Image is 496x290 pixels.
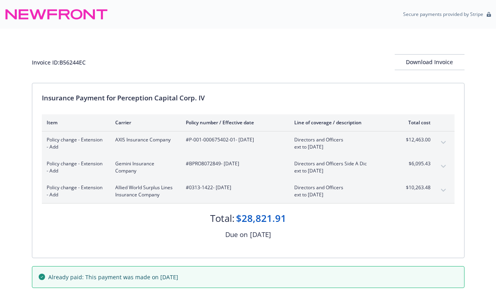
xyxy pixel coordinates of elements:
[294,167,388,174] span: ext to [DATE]
[294,160,388,174] span: Directors and Officers Side A Dicext to [DATE]
[186,136,281,143] span: #P-001-000675402-01 - [DATE]
[186,184,281,191] span: #0313-1422 - [DATE]
[186,119,281,126] div: Policy number / Effective date
[115,160,173,174] span: Gemini Insurance Company
[294,136,388,143] span: Directors and Officers
[115,119,173,126] div: Carrier
[294,143,388,151] span: ext to [DATE]
[115,184,173,198] span: Allied World Surplus Lines Insurance Company
[250,229,271,240] div: [DATE]
[437,184,450,197] button: expand content
[401,119,431,126] div: Total cost
[395,55,465,70] div: Download Invoice
[225,229,248,240] div: Due on
[115,136,173,143] span: AXIS Insurance Company
[401,136,431,143] span: $12,463.00
[42,93,455,103] div: Insurance Payment for Perception Capital Corp. IV
[236,212,286,225] div: $28,821.91
[47,119,102,126] div: Item
[294,191,388,198] span: ext to [DATE]
[437,160,450,173] button: expand content
[210,212,234,225] div: Total:
[401,160,431,167] span: $6,095.43
[403,11,483,18] p: Secure payments provided by Stripe
[42,155,455,179] div: Policy change - Extension - AddGemini Insurance Company#BPRO8072849- [DATE]Directors and Officers...
[47,136,102,151] span: Policy change - Extension - Add
[32,58,86,67] div: Invoice ID: B56244EC
[437,136,450,149] button: expand content
[294,136,388,151] span: Directors and Officersext to [DATE]
[47,184,102,198] span: Policy change - Extension - Add
[48,273,178,281] span: Already paid: This payment was made on [DATE]
[401,184,431,191] span: $10,263.48
[395,54,465,70] button: Download Invoice
[42,131,455,155] div: Policy change - Extension - AddAXIS Insurance Company#P-001-000675402-01- [DATE]Directors and Off...
[47,160,102,174] span: Policy change - Extension - Add
[42,179,455,203] div: Policy change - Extension - AddAllied World Surplus Lines Insurance Company#0313-1422- [DATE]Dire...
[294,119,388,126] div: Line of coverage / description
[294,184,388,198] span: Directors and Officersext to [DATE]
[294,184,388,191] span: Directors and Officers
[294,160,388,167] span: Directors and Officers Side A Dic
[186,160,281,167] span: #BPRO8072849 - [DATE]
